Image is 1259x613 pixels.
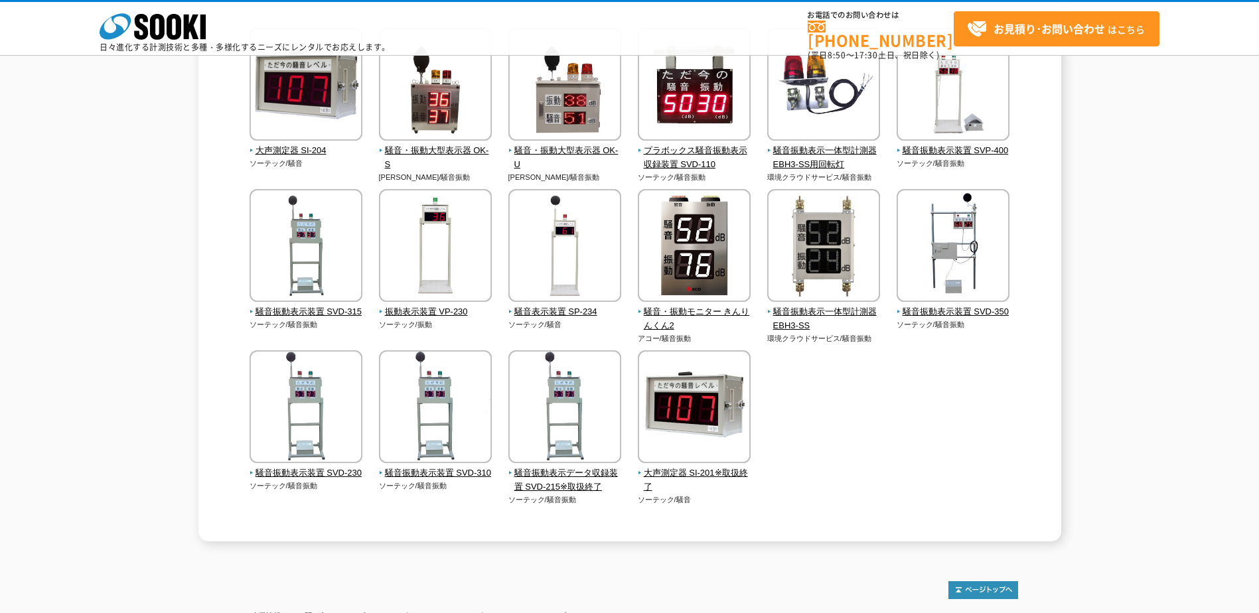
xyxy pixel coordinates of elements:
p: 環境クラウドサービス/騒音振動 [767,333,881,344]
span: 騒音・振動モニター きんりんくん2 [638,305,751,333]
p: ソーテック/騒音振動 [379,480,492,492]
span: お電話でのお問い合わせは [808,11,954,19]
span: プラボックス騒音振動表示収録装置 SVD-110 [638,144,751,172]
a: 騒音表示装置 SP-234 [508,293,622,319]
img: 騒音・振動大型表示器 OK-U [508,28,621,144]
a: 騒音振動表示一体型計測器 EBH3-SS用回転灯 [767,131,881,171]
a: プラボックス騒音振動表示収録装置 SVD-110 [638,131,751,171]
img: 騒音振動表示装置 SVD-315 [250,189,362,305]
a: 騒音振動表示装置 SVD-315 [250,293,363,319]
span: 騒音・振動大型表示器 OK-S [379,144,492,172]
strong: お見積り･お問い合わせ [994,21,1105,36]
a: 騒音・振動モニター きんりんくん2 [638,293,751,332]
a: 騒音振動表示装置 SVP-400 [897,131,1010,158]
img: 騒音振動表示装置 SVD-350 [897,189,1009,305]
a: 騒音振動表示装置 SVD-310 [379,454,492,480]
p: ソーテック/騒音振動 [897,319,1010,330]
span: 騒音・振動大型表示器 OK-U [508,144,622,172]
p: ソーテック/騒音振動 [638,172,751,183]
p: [PERSON_NAME]/騒音振動 [508,172,622,183]
p: アコー/騒音振動 [638,333,751,344]
p: ソーテック/騒音振動 [508,494,622,506]
span: 振動表示装置 VP-230 [379,305,492,319]
img: 大声測定器 SI-201※取扱終了 [638,350,751,466]
span: 17:30 [854,49,878,61]
p: ソーテック/振動 [379,319,492,330]
span: 騒音振動表示装置 SVD-310 [379,466,492,480]
span: 騒音振動表示装置 SVP-400 [897,144,1010,158]
span: 騒音振動表示一体型計測器 EBH3-SS [767,305,881,333]
a: 大声測定器 SI-201※取扱終了 [638,454,751,494]
p: ソーテック/騒音振動 [250,319,363,330]
a: 騒音振動表示装置 SVD-230 [250,454,363,480]
img: プラボックス騒音振動表示収録装置 SVD-110 [638,28,751,144]
p: ソーテック/騒音 [250,158,363,169]
span: 騒音振動表示装置 SVD-230 [250,466,363,480]
p: ソーテック/騒音振動 [250,480,363,492]
img: 騒音振動表示装置 SVP-400 [897,28,1009,144]
img: 騒音振動表示一体型計測器 EBH3-SS [767,189,880,305]
img: 騒音振動表示一体型計測器 EBH3-SS用回転灯 [767,28,880,144]
img: 騒音振動表示装置 SVD-310 [379,350,492,466]
span: 騒音振動表示データ収録装置 SVD-215※取扱終了 [508,466,622,494]
a: お見積り･お問い合わせはこちら [954,11,1159,46]
p: ソーテック/騒音 [508,319,622,330]
p: [PERSON_NAME]/騒音振動 [379,172,492,183]
span: 騒音表示装置 SP-234 [508,305,622,319]
img: トップページへ [948,581,1018,599]
p: 日々進化する計測技術と多種・多様化するニーズにレンタルでお応えします。 [100,43,390,51]
img: 騒音表示装置 SP-234 [508,189,621,305]
a: 騒音・振動大型表示器 OK-S [379,131,492,171]
span: 8:50 [828,49,846,61]
img: 騒音・振動モニター きんりんくん2 [638,189,751,305]
span: 騒音振動表示一体型計測器 EBH3-SS用回転灯 [767,144,881,172]
span: 騒音振動表示装置 SVD-315 [250,305,363,319]
img: 大声測定器 SI-204 [250,28,362,144]
img: 騒音振動表示装置 SVD-230 [250,350,362,466]
p: 環境クラウドサービス/騒音振動 [767,172,881,183]
img: 騒音振動表示データ収録装置 SVD-215※取扱終了 [508,350,621,466]
span: はこちら [967,19,1145,39]
a: 騒音振動表示一体型計測器 EBH3-SS [767,293,881,332]
a: 騒音・振動大型表示器 OK-U [508,131,622,171]
a: 騒音振動表示装置 SVD-350 [897,293,1010,319]
img: 騒音・振動大型表示器 OK-S [379,28,492,144]
a: 大声測定器 SI-204 [250,131,363,158]
span: (平日 ～ 土日、祝日除く) [808,49,939,61]
a: [PHONE_NUMBER] [808,21,954,48]
p: ソーテック/騒音振動 [897,158,1010,169]
p: ソーテック/騒音 [638,494,751,506]
span: 大声測定器 SI-204 [250,144,363,158]
span: 大声測定器 SI-201※取扱終了 [638,466,751,494]
a: 騒音振動表示データ収録装置 SVD-215※取扱終了 [508,454,622,494]
span: 騒音振動表示装置 SVD-350 [897,305,1010,319]
a: 振動表示装置 VP-230 [379,293,492,319]
img: 振動表示装置 VP-230 [379,189,492,305]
